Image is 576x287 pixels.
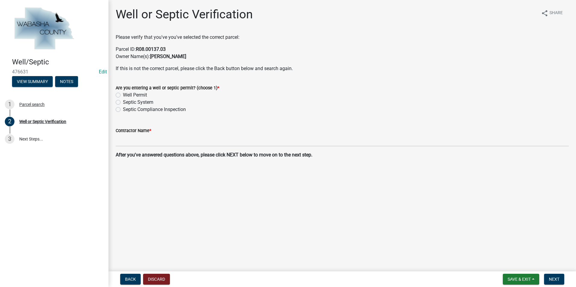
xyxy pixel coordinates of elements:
[116,34,569,41] p: Please verify that you've you've selected the correct parcel:
[5,100,14,109] div: 1
[120,274,141,285] button: Back
[123,106,186,113] label: Septic Compliance Inspection
[5,134,14,144] div: 3
[12,6,76,51] img: Wabasha County, Minnesota
[116,46,569,60] p: Parcel ID: Owner Name(s):
[508,277,531,282] span: Save & Exit
[136,46,166,52] strong: R08.00137.03
[12,58,104,66] h4: Well/Septic
[150,54,186,59] strong: [PERSON_NAME]
[12,69,96,75] span: 476631
[549,10,563,17] span: Share
[125,277,136,282] span: Back
[116,152,312,158] strong: After you've answered questions above, please click NEXT below to move on to the next step.
[99,69,107,75] wm-modal-confirm: Edit Application Number
[12,79,53,84] wm-modal-confirm: Summary
[116,129,151,133] label: Contractor Name
[12,76,53,87] button: View Summary
[19,102,45,106] div: Parcel search
[5,117,14,126] div: 2
[536,7,568,19] button: shareShare
[55,76,78,87] button: Notes
[116,86,219,90] label: Are you entering a well or septic permit? (choose 1)
[549,277,559,282] span: Next
[116,65,569,72] p: If this is not the correct parcel, please click the Back button below and search again.
[55,79,78,84] wm-modal-confirm: Notes
[123,99,153,106] label: Septic System
[541,10,548,17] i: share
[143,274,170,285] button: Discard
[123,91,147,99] label: Well Permit
[503,274,539,285] button: Save & Exit
[544,274,564,285] button: Next
[99,69,107,75] a: Edit
[19,119,66,124] div: Well or Septic Verification
[116,7,253,22] h1: Well or Septic Verification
